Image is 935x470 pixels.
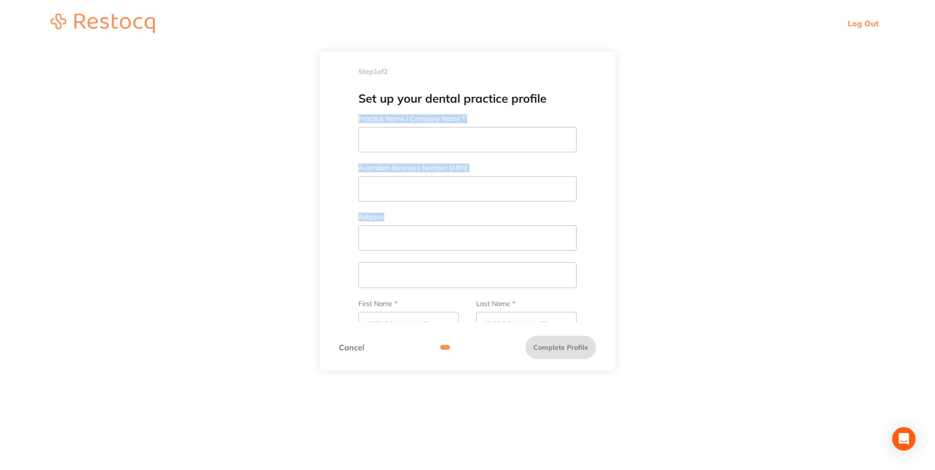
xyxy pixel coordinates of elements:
label: Practice Name / Company Name * [358,115,577,123]
label: Address [358,213,577,221]
div: Open Intercom Messenger [892,427,916,451]
label: First Name * [358,300,459,308]
img: restocq_logo.svg [51,14,155,33]
div: Step 1 of 2 [319,52,616,92]
label: Australian Business Number (ABN) [358,164,577,172]
button: Complete Profile [525,336,596,359]
label: Last Name * [476,300,577,308]
a: Log Out [848,18,879,28]
a: Cancel [339,343,364,352]
h1: Set up your dental practice profile [339,90,596,107]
